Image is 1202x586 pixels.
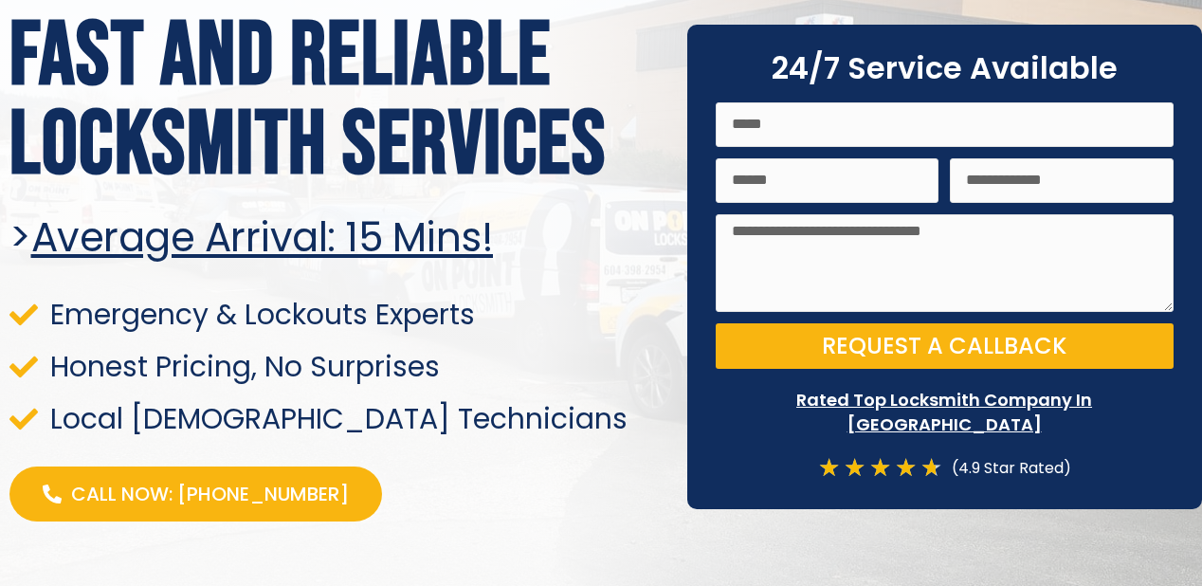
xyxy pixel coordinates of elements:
span: Honest Pricing, No Surprises [46,354,440,379]
button: Request a Callback [716,323,1174,369]
i: ★ [844,455,865,481]
h1: Fast and reliable locksmith services [9,12,664,191]
span: Call Now: [PHONE_NUMBER] [71,481,349,507]
div: 4.7/5 [818,455,942,481]
p: Rated Top Locksmith Company In [GEOGRAPHIC_DATA] [716,388,1174,435]
div: (4.9 Star Rated) [942,455,1071,481]
h2: 24/7 Service Available [716,53,1174,83]
h2: > [9,214,664,262]
a: Call Now: [PHONE_NUMBER] [9,467,382,522]
i: ★ [869,455,891,481]
i: ★ [895,455,917,481]
form: On Point Locksmith [716,102,1174,381]
i: ★ [818,455,840,481]
u: Average arrival: 15 Mins! [31,210,494,266]
span: Request a Callback [822,335,1066,357]
i: ★ [920,455,942,481]
span: Emergency & Lockouts Experts [46,302,475,327]
span: Local [DEMOGRAPHIC_DATA] Technicians [46,406,628,431]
